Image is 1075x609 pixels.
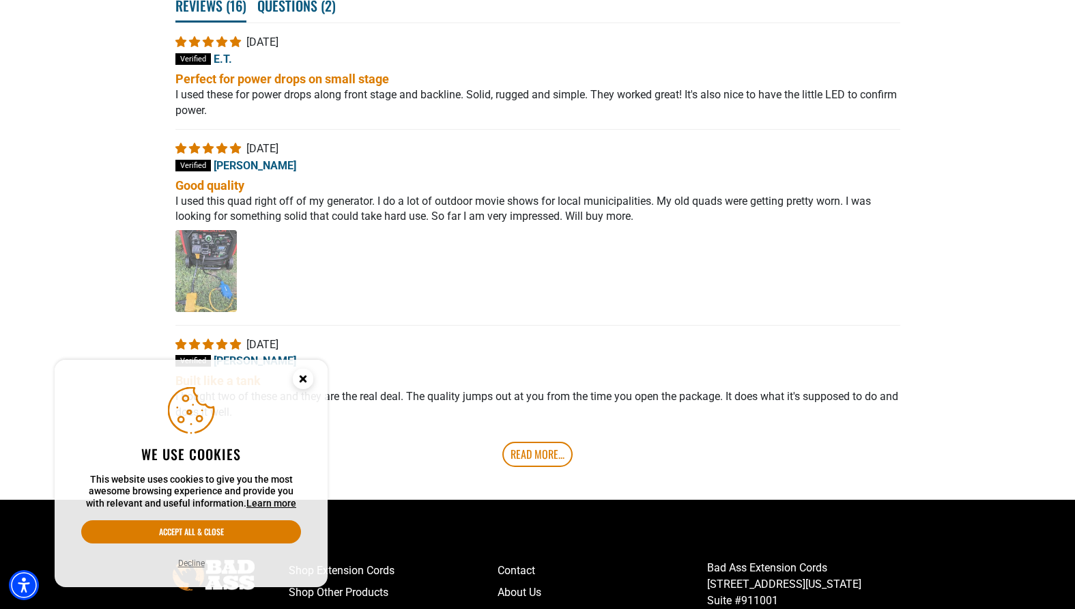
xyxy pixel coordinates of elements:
b: Perfect for power drops on small stage [175,70,900,87]
p: This website uses cookies to give you the most awesome browsing experience and provide you with r... [81,474,301,510]
p: I used this quad right off of my generator. I do a lot of outdoor movie shows for local municipal... [175,194,900,225]
a: Shop Other Products [289,582,498,604]
img: User picture [175,230,237,312]
span: [DATE] [246,338,278,351]
button: Accept all & close [81,520,301,543]
span: E.T. [214,53,232,66]
aside: Cookie Consent [55,360,328,588]
span: 5 star review [175,36,244,48]
a: About Us [498,582,707,604]
span: 5 star review [175,338,244,351]
a: This website uses cookies to give you the most awesome browsing experience and provide you with r... [246,498,296,509]
a: Shop Extension Cords [289,560,498,582]
span: [DATE] [246,36,278,48]
b: Good quality [175,177,900,194]
b: Built like a tank [175,372,900,389]
span: [PERSON_NAME] [214,354,296,367]
a: Link to user picture 1 - open in a new tab [175,230,237,312]
span: [PERSON_NAME] [214,158,296,171]
div: Accessibility Menu [9,570,39,600]
a: Read More... [502,442,573,466]
span: [DATE] [246,142,278,155]
button: Decline [174,556,209,570]
p: I bought two of these and they are the real deal. The quality jumps out at you from the time you ... [175,389,900,420]
p: I used these for power drops along front stage and backline. Solid, rugged and simple. They worke... [175,87,900,118]
span: 5 star review [175,142,244,155]
button: Close this option [278,360,328,402]
h2: We use cookies [81,445,301,463]
a: Contact [498,560,707,582]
